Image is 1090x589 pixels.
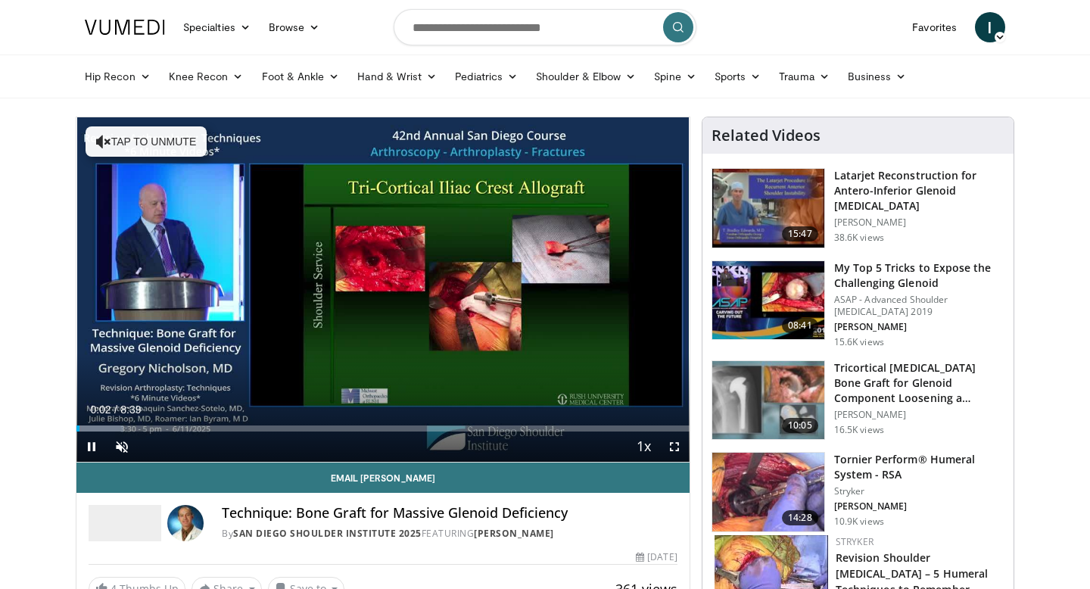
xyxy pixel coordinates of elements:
[834,409,1004,421] p: [PERSON_NAME]
[394,9,696,45] input: Search topics, interventions
[233,527,422,540] a: San Diego Shoulder Institute 2025
[712,169,824,248] img: 38708_0000_3.png.150x105_q85_crop-smart_upscale.jpg
[712,452,1004,532] a: 14:28 Tornier Perform® Humeral System - RSA Stryker [PERSON_NAME] 10.9K views
[712,360,1004,441] a: 10:05 Tricortical [MEDICAL_DATA] Bone Graft for Glenoid Component Loosening a… [PERSON_NAME] 16.5...
[705,61,771,92] a: Sports
[712,453,824,531] img: c16ff475-65df-4a30-84a2-4b6c3a19e2c7.150x105_q85_crop-smart_upscale.jpg
[834,452,1004,482] h3: Tornier Perform® Humeral System - RSA
[107,432,137,462] button: Unmute
[712,168,1004,248] a: 15:47 Latarjet Reconstruction for Antero-Inferior Glenoid [MEDICAL_DATA] [PERSON_NAME] 38.6K views
[834,260,1004,291] h3: My Top 5 Tricks to Expose the Challenging Glenoid
[834,516,884,528] p: 10.9K views
[260,12,329,42] a: Browse
[120,404,141,416] span: 8:39
[782,318,818,333] span: 08:41
[76,463,690,493] a: Email [PERSON_NAME]
[90,404,111,416] span: 0:02
[836,535,874,548] a: Stryker
[782,510,818,525] span: 14:28
[636,550,677,564] div: [DATE]
[348,61,446,92] a: Hand & Wrist
[76,61,160,92] a: Hip Recon
[770,61,839,92] a: Trauma
[76,117,690,463] video-js: Video Player
[782,418,818,433] span: 10:05
[834,424,884,436] p: 16.5K views
[89,505,161,541] img: San Diego Shoulder Institute 2025
[86,126,207,157] button: Tap to unmute
[903,12,966,42] a: Favorites
[174,12,260,42] a: Specialties
[834,485,1004,497] p: Stryker
[975,12,1005,42] a: I
[85,20,165,35] img: VuMedi Logo
[834,168,1004,213] h3: Latarjet Reconstruction for Antero-Inferior Glenoid [MEDICAL_DATA]
[834,321,1004,333] p: [PERSON_NAME]
[659,432,690,462] button: Fullscreen
[222,505,677,522] h4: Technique: Bone Graft for Massive Glenoid Deficiency
[474,527,554,540] a: [PERSON_NAME]
[712,260,1004,348] a: 08:41 My Top 5 Tricks to Expose the Challenging Glenoid ASAP - Advanced Shoulder [MEDICAL_DATA] 2...
[160,61,253,92] a: Knee Recon
[782,226,818,242] span: 15:47
[834,294,1004,318] p: ASAP - Advanced Shoulder [MEDICAL_DATA] 2019
[629,432,659,462] button: Playback Rate
[834,217,1004,229] p: [PERSON_NAME]
[712,361,824,440] img: 54195_0000_3.png.150x105_q85_crop-smart_upscale.jpg
[446,61,527,92] a: Pediatrics
[834,336,884,348] p: 15.6K views
[834,232,884,244] p: 38.6K views
[253,61,349,92] a: Foot & Ankle
[76,425,690,432] div: Progress Bar
[834,500,1004,513] p: [PERSON_NAME]
[712,261,824,340] img: b61a968a-1fa8-450f-8774-24c9f99181bb.150x105_q85_crop-smart_upscale.jpg
[834,360,1004,406] h3: Tricortical [MEDICAL_DATA] Bone Graft for Glenoid Component Loosening a…
[222,527,677,541] div: By FEATURING
[839,61,916,92] a: Business
[645,61,705,92] a: Spine
[167,505,204,541] img: Avatar
[712,126,821,145] h4: Related Videos
[76,432,107,462] button: Pause
[527,61,645,92] a: Shoulder & Elbow
[114,404,117,416] span: /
